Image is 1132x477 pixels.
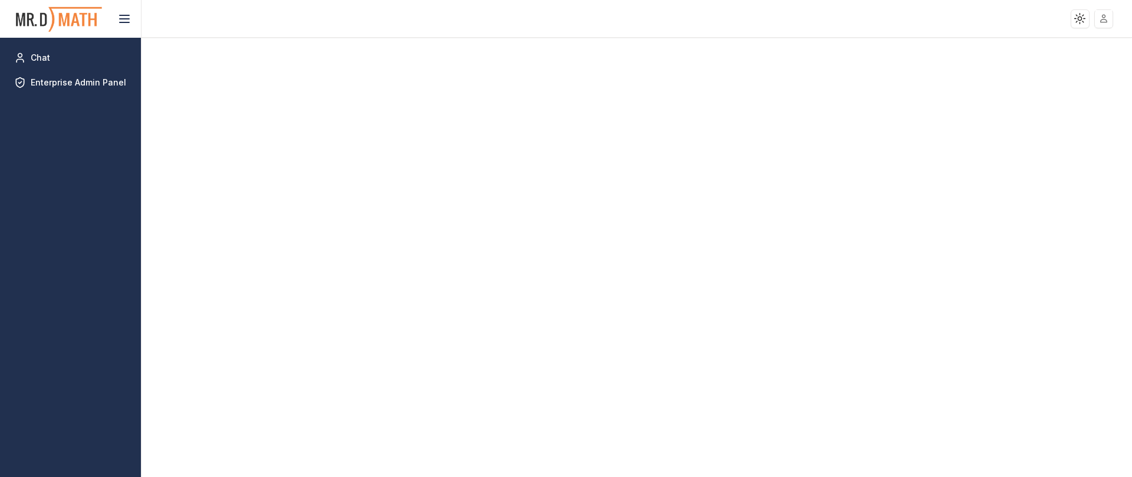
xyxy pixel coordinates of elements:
[15,4,103,35] img: PromptOwl
[9,47,131,68] a: Chat
[31,52,50,64] span: Chat
[9,72,131,93] a: Enterprise Admin Panel
[31,77,126,88] span: Enterprise Admin Panel
[1095,10,1113,27] img: placeholder-user.jpg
